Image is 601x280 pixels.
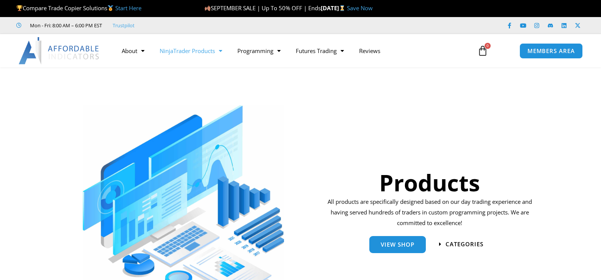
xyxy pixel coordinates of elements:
h1: Products [325,167,535,199]
a: About [114,42,152,59]
a: Start Here [115,4,141,12]
a: MEMBERS AREA [519,43,583,59]
a: Save Now [347,4,373,12]
img: 🏆 [17,5,22,11]
a: View Shop [369,236,426,253]
a: Futures Trading [288,42,351,59]
span: Compare Trade Copier Solutions [16,4,141,12]
img: 🥇 [108,5,113,11]
a: Reviews [351,42,388,59]
img: 🍂 [205,5,210,11]
span: Mon - Fri: 8:00 AM – 6:00 PM EST [28,21,102,30]
a: NinjaTrader Products [152,42,230,59]
span: MEMBERS AREA [527,48,575,54]
span: 0 [485,43,491,49]
strong: [DATE] [321,4,347,12]
a: 0 [466,40,499,62]
a: Programming [230,42,288,59]
span: SEPTEMBER SALE | Up To 50% OFF | Ends [204,4,321,12]
nav: Menu [114,42,469,59]
span: categories [446,241,483,247]
span: View Shop [381,242,414,247]
img: ⌛ [339,5,345,11]
a: categories [439,241,483,247]
img: LogoAI | Affordable Indicators – NinjaTrader [19,37,100,64]
a: Trustpilot [113,21,135,30]
p: All products are specifically designed based on our day trading experience and having served hund... [325,197,535,228]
